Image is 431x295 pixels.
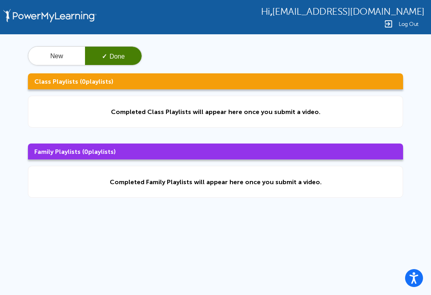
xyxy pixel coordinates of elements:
button: ✓Done [85,47,142,66]
div: , [261,6,425,17]
span: [EMAIL_ADDRESS][DOMAIN_NAME] [272,6,425,17]
span: 0 [82,78,86,85]
span: ✓ [102,53,107,60]
span: Hi [261,6,270,17]
span: 0 [84,148,88,155]
h3: Class Playlists ( playlists) [28,73,403,89]
button: New [28,47,85,66]
div: Completed Family Playlists will appear here once you submit a video. [110,178,322,186]
h3: Family Playlists ( playlists) [28,144,403,159]
span: Log Out [399,21,419,27]
img: Logout Icon [384,19,393,29]
div: Completed Class Playlists will appear here once you submit a video. [111,108,320,116]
